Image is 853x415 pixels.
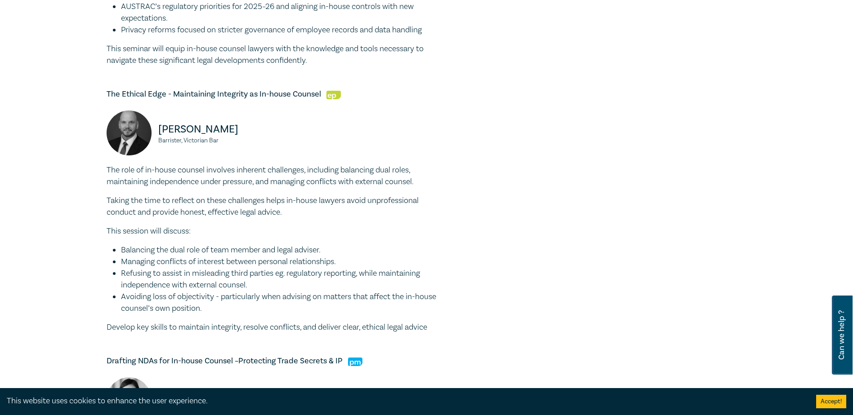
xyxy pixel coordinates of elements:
[107,110,152,155] img: Csaba Baranyai
[121,256,448,268] li: Managing conflicts of interest between personal relationships.
[348,358,362,366] img: Practice Management & Business Skills
[121,24,448,36] li: Privacy reforms focused on stricter governance of employee records and data handling
[107,164,448,188] p: The role of in-house counsel involves inherent challenges, including balancing dual roles, mainta...
[107,89,448,100] h5: The Ethical Edge - Maintaining Integrity as In-house Counsel
[107,195,448,218] p: Taking the time to reflect on these challenges helps in-house lawyers avoid unprofessional conduc...
[107,356,448,366] h5: Drafting NDAs for In-house Counsel –Protecting Trade Secrets & IP
[158,122,272,137] p: [PERSON_NAME]
[837,301,846,369] span: Can we help ?
[816,395,846,408] button: Accept cookies
[121,291,448,314] li: Avoiding loss of objectivity - particularly when advising on matters that affect the in-house cou...
[107,43,448,66] p: This seminar will equip in-house counsel lawyers with the knowledge and tools necessary to naviga...
[107,322,448,333] p: Develop key skills to maintain integrity, resolve conflicts, and deliver clear, ethical legal advice
[158,137,272,144] small: Barrister, Victorian Bar
[121,268,448,291] li: Refusing to assist in misleading third parties eg. regulatory reporting, while maintaining indepe...
[121,244,448,256] li: Balancing the dual role of team member and legal adviser.
[107,225,448,237] p: This session will discuss:
[121,1,448,24] li: AUSTRAC’s regulatory priorities for 2025–26 and aligning in-house controls with new expectations.
[326,91,341,99] img: Ethics & Professional Responsibility
[7,395,803,407] div: This website uses cookies to enhance the user experience.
